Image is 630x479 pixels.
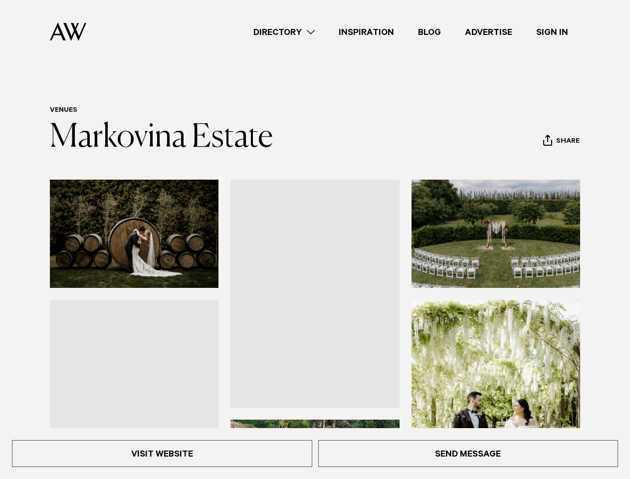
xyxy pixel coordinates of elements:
[50,122,273,154] a: Markovina Estate
[524,25,580,39] a: Sign In
[12,440,312,467] a: Visit Website
[556,137,580,147] span: Share
[318,440,619,467] a: Send Message
[453,25,524,39] a: Advertise
[406,25,453,39] a: Blog
[50,107,77,115] a: Venues
[50,180,218,288] img: Wine barrels at Markovina Estate
[327,25,406,39] a: Inspiration
[241,25,327,39] a: Directory
[230,180,399,408] a: Ceremony styling at Markovina Estate
[543,134,580,149] button: Share
[50,22,86,41] img: Auckland Weddings Logo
